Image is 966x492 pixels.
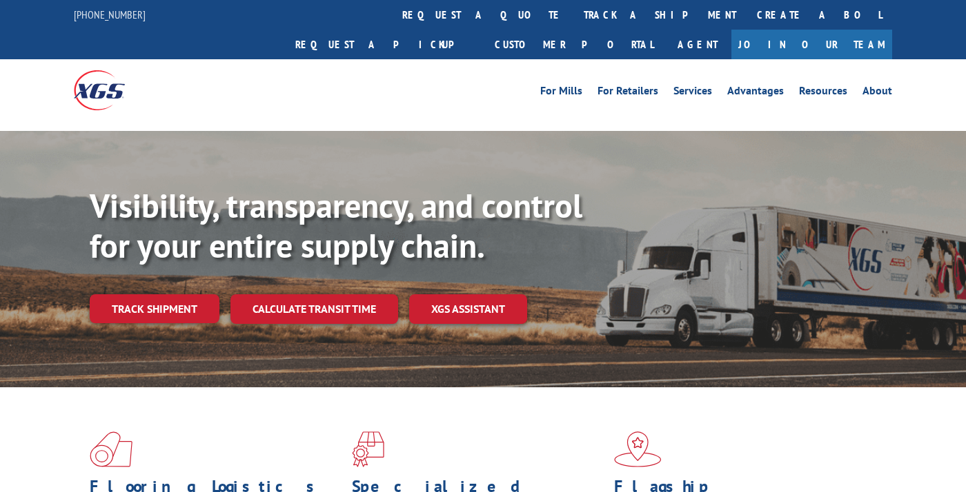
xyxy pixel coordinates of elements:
[74,8,146,21] a: [PHONE_NUMBER]
[799,85,847,101] a: Resources
[664,30,731,59] a: Agent
[614,431,662,467] img: xgs-icon-flagship-distribution-model-red
[598,85,658,101] a: For Retailers
[731,30,892,59] a: Join Our Team
[862,85,892,101] a: About
[90,431,132,467] img: xgs-icon-total-supply-chain-intelligence-red
[90,184,582,267] b: Visibility, transparency, and control for your entire supply chain.
[230,294,398,324] a: Calculate transit time
[673,85,712,101] a: Services
[484,30,664,59] a: Customer Portal
[540,85,582,101] a: For Mills
[90,294,219,323] a: Track shipment
[285,30,484,59] a: Request a pickup
[727,85,784,101] a: Advantages
[409,294,527,324] a: XGS ASSISTANT
[352,431,384,467] img: xgs-icon-focused-on-flooring-red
